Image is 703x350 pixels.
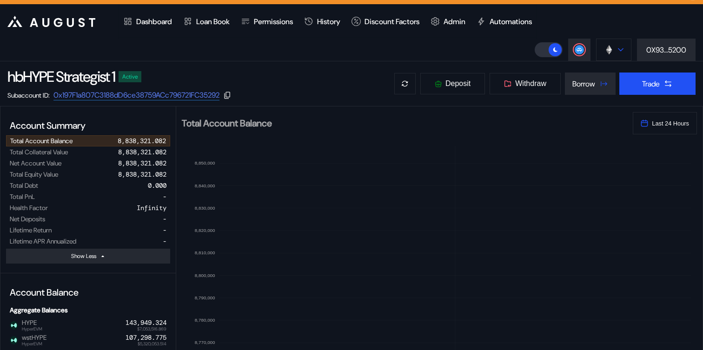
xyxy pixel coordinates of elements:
img: hyperevm-CUbfO1az.svg [15,325,20,330]
div: Permissions [254,17,293,26]
text: 8,770,000 [195,340,215,345]
img: chain logo [604,45,614,55]
a: Automations [471,4,537,39]
span: HyperEVM [22,327,42,331]
button: 0X93...5200 [637,39,696,61]
div: Show Less [71,252,96,260]
a: Permissions [235,4,298,39]
div: Dashboard [136,17,172,26]
button: Deposit [420,73,485,95]
a: Discount Factors [346,4,425,39]
span: $7,053,516.869 [137,327,166,331]
div: Total PnL [10,192,35,201]
div: Net Deposits [10,215,45,223]
div: 107,298.775 [126,334,166,342]
div: Loan Book [196,17,230,26]
div: Account Balance [6,283,170,302]
img: hyperliquid.jpg [10,321,18,330]
div: 8,838,321.082 [118,170,166,178]
div: Health Factor [10,204,48,212]
span: HYPE [18,319,42,331]
a: History [298,4,346,39]
text: 8,820,000 [195,228,215,233]
a: Loan Book [178,4,235,39]
button: chain logo [596,39,631,61]
div: Aggregate Balances [6,302,170,318]
div: 8,838,321.082 [118,137,166,145]
div: History [317,17,340,26]
div: Account Summary [6,116,170,135]
div: Lifetime Return [10,226,52,234]
div: Total Equity Value [10,170,58,178]
a: 0x197F1a807C3188dD6ce38759ACc796721FC35292 [53,90,219,100]
span: wstHYPE [18,334,46,346]
div: hbHYPE Strategist 1 [7,67,115,86]
span: HyperEVM [22,342,46,346]
div: Total Debt [10,181,38,190]
button: Show Less [6,249,170,264]
div: Admin [444,17,465,26]
div: Total Account Balance [10,137,73,145]
div: Subaccount ID: [7,91,50,99]
button: Last 24 Hours [633,112,697,134]
button: Withdraw [489,73,561,95]
div: - [163,215,166,223]
text: 8,840,000 [195,183,215,188]
div: Total Collateral Value [10,148,68,156]
img: hyperevm-CUbfO1az.svg [15,340,20,344]
div: Infinity [137,204,166,212]
img: hyperliquid.png [10,336,18,344]
div: 0X93...5200 [646,45,686,55]
div: Discount Factors [365,17,419,26]
text: 8,810,000 [195,250,215,255]
text: 8,780,000 [195,317,215,323]
div: Automations [490,17,532,26]
a: Admin [425,4,471,39]
text: 8,830,000 [195,205,215,211]
div: 8,838,321.082 [118,148,166,156]
text: 8,850,000 [195,160,215,165]
button: Trade [619,73,696,95]
div: - [163,226,166,234]
div: Active [122,73,138,80]
div: Trade [642,79,660,89]
div: 8,838,321.082 [118,159,166,167]
a: Dashboard [118,4,178,39]
text: 8,800,000 [195,273,215,278]
button: Borrow [565,73,616,95]
div: - [163,192,166,201]
div: 0.000 [148,181,166,190]
h2: Total Account Balance [182,119,625,128]
div: - [163,237,166,245]
div: Net Account Value [10,159,61,167]
span: Withdraw [515,79,546,88]
span: Deposit [445,79,471,88]
span: $5,320,053.514 [138,342,166,346]
text: 8,790,000 [195,295,215,300]
div: 143,949.324 [126,319,166,327]
div: Lifetime APR Annualized [10,237,76,245]
div: Borrow [572,79,595,89]
span: Last 24 Hours [652,120,689,127]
